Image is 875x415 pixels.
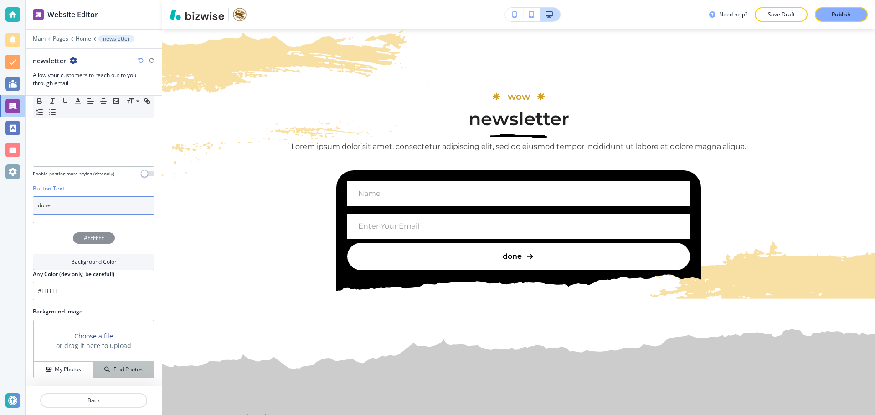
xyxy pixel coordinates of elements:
[767,10,796,19] p: Save Draft
[94,362,154,378] button: Find Photos
[719,10,747,19] h3: Need help?
[98,35,134,42] button: newsletter
[347,181,690,206] input: Name
[33,319,154,379] div: Choose a fileor drag it here to uploadMy PhotosFind Photos
[832,10,851,19] p: Publish
[33,9,44,20] img: editor icon
[33,222,154,270] button: #FFFFFFBackground Color
[33,71,154,87] h3: Allow your customers to reach out to you through email
[347,243,690,270] button: done
[291,141,746,152] p: Lorem ipsum dolor sit amet, consectetur adipiscing elit, sed do eiusmod tempor incididunt ut labo...
[56,341,131,350] h3: or drag it here to upload
[34,362,94,378] button: My Photos
[33,307,154,316] h2: Background Image
[41,396,146,405] p: Back
[170,9,224,20] img: Bizwise Logo
[47,9,98,20] h2: Website Editor
[232,7,247,22] img: Your Logo
[74,331,113,341] button: Choose a file
[493,90,545,103] p: wow
[40,393,147,408] button: Back
[84,234,104,242] h4: #FFFFFF
[53,36,68,42] button: Pages
[347,214,690,239] input: Enter Your Email
[71,258,117,266] h4: Background Color
[33,270,114,278] h2: Any Color (dev only, be careful!)
[33,36,46,42] button: Main
[76,36,91,42] button: Home
[55,365,81,374] h4: My Photos
[468,107,569,131] h2: newsletter
[815,7,868,22] button: Publish
[755,7,808,22] button: Save Draft
[103,36,130,42] p: newsletter
[113,365,143,374] h4: Find Photos
[33,56,66,66] h2: newsletter
[33,170,114,177] h4: Enable pasting more styles (dev only)
[33,184,65,193] h2: Button Text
